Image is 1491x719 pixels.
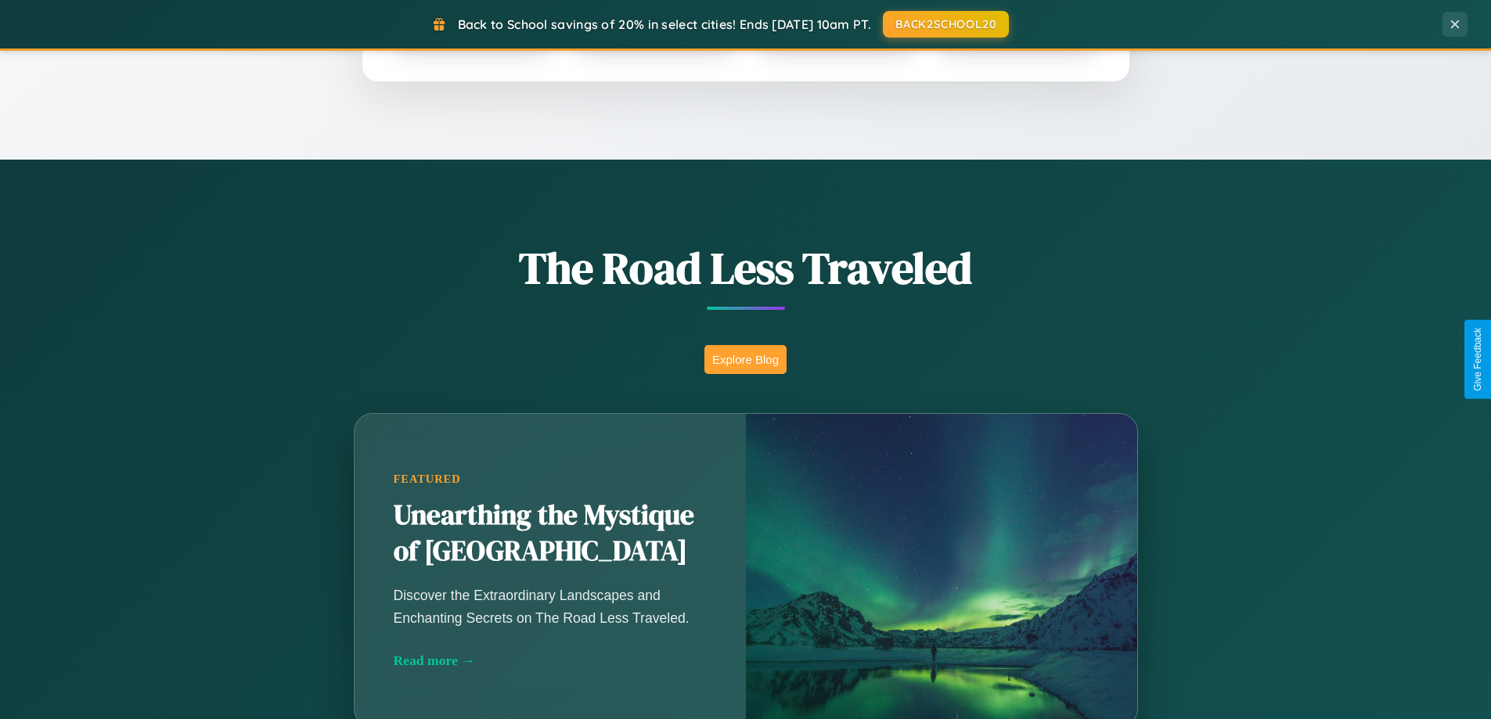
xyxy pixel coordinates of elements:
[883,11,1009,38] button: BACK2SCHOOL20
[394,652,707,669] div: Read more →
[394,473,707,486] div: Featured
[1472,328,1483,391] div: Give Feedback
[704,345,787,374] button: Explore Blog
[458,16,871,32] span: Back to School savings of 20% in select cities! Ends [DATE] 10am PT.
[394,584,707,628] p: Discover the Extraordinary Landscapes and Enchanting Secrets on The Road Less Traveled.
[276,238,1215,298] h1: The Road Less Traveled
[394,498,707,570] h2: Unearthing the Mystique of [GEOGRAPHIC_DATA]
